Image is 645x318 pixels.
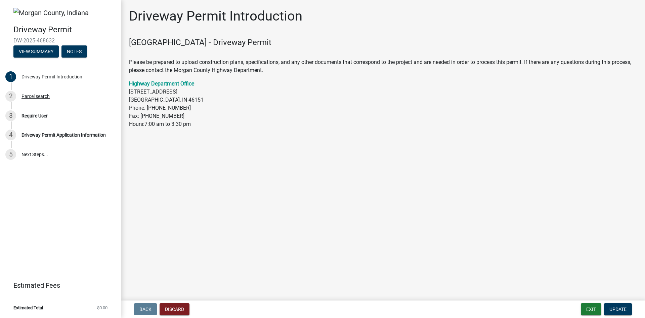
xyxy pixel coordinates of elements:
[134,303,157,315] button: Back
[13,25,116,35] h4: Driveway Permit
[21,74,82,79] div: Driveway Permit Introduction
[13,306,43,310] span: Estimated Total
[5,91,16,102] div: 2
[13,45,59,58] button: View Summary
[609,307,627,312] span: Update
[5,110,16,121] div: 3
[129,38,637,47] h4: [GEOGRAPHIC_DATA] - Driveway Permit
[13,8,89,18] img: Morgan County, Indiana
[13,37,107,44] span: DW-2025-468632
[604,303,632,315] button: Update
[5,71,16,82] div: 1
[129,8,302,24] h1: Driveway Permit Introduction
[581,303,601,315] button: Exit
[21,113,48,118] div: Require User
[160,303,189,315] button: Discard
[5,279,110,292] a: Estimated Fees
[129,80,637,128] p: [STREET_ADDRESS] [GEOGRAPHIC_DATA], IN 46151 Phone: [PHONE_NUMBER] Fax: [PHONE_NUMBER] Hours:7:00...
[5,149,16,160] div: 5
[129,80,194,87] a: Highway Department Office
[21,133,106,137] div: Driveway Permit Application Information
[61,49,87,55] wm-modal-confirm: Notes
[97,306,107,310] span: $0.00
[5,130,16,140] div: 4
[129,50,637,74] p: Please be prepared to upload construction plans, specifications, and any other documents that cor...
[61,45,87,58] button: Notes
[13,49,59,55] wm-modal-confirm: Summary
[21,94,50,99] div: Parcel search
[139,307,152,312] span: Back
